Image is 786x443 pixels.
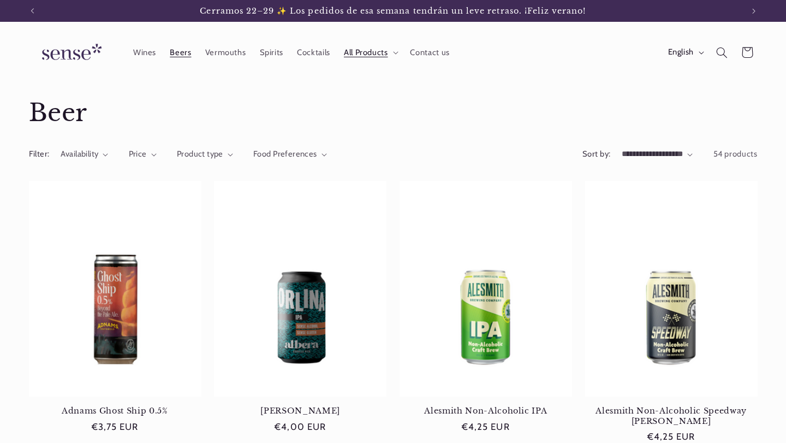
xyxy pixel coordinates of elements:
[61,149,98,159] span: Availability
[297,47,330,58] span: Cocktails
[344,47,388,58] span: All Products
[25,33,115,73] a: Sense
[661,41,709,63] button: English
[129,149,147,159] span: Price
[200,6,586,16] span: Cerramos 22–29 ✨ Los pedidos de esa semana tendrán un leve retraso. ¡Feliz verano!
[260,47,283,58] span: Spirits
[253,149,317,159] span: Food Preferences
[129,148,157,160] summary: Price
[29,406,201,416] a: Adnams Ghost Ship 0.5%
[410,47,449,58] span: Contact us
[29,148,50,160] h2: Filter:
[205,47,246,58] span: Vermouths
[585,406,758,426] a: Alesmith Non-Alcoholic Speedway [PERSON_NAME]
[29,37,111,68] img: Sense
[713,149,758,159] span: 54 products
[29,98,758,129] h1: Beer
[163,40,198,64] a: Beers
[133,47,156,58] span: Wines
[290,40,337,64] a: Cocktails
[177,148,233,160] summary: Product type (0 selected)
[668,46,694,58] span: English
[253,40,290,64] a: Spirits
[214,406,386,416] a: [PERSON_NAME]
[198,40,253,64] a: Vermouths
[400,406,572,416] a: Alesmith Non-Alcoholic IPA
[126,40,163,64] a: Wines
[337,40,403,64] summary: All Products
[61,148,108,160] summary: Availability (0 selected)
[403,40,457,64] a: Contact us
[177,149,223,159] span: Product type
[709,40,734,65] summary: Search
[582,149,610,159] label: Sort by:
[170,47,191,58] span: Beers
[253,148,327,160] summary: Food Preferences (0 selected)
